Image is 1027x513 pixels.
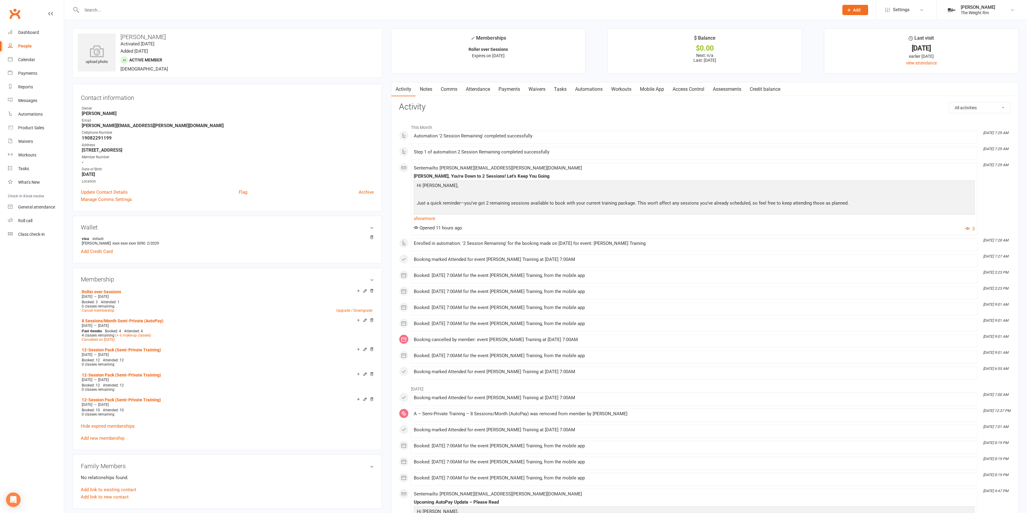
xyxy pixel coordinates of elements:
span: Opened 11 hours ago [414,225,462,231]
i: [DATE] 8:19 PM [983,473,1008,477]
div: Payments [18,71,37,76]
div: Workouts [18,153,36,157]
div: Booked: [DATE] 7:00AM for the event [PERSON_NAME] Training, from the mobile app [414,273,975,278]
span: Active member [129,58,162,62]
i: [DATE] 7:29 AM [983,131,1008,135]
div: Booked: [DATE] 7:00AM for the event [PERSON_NAME] Training, from the mobile app [414,305,975,310]
div: Roll call [18,218,32,223]
div: Step 1 of automation 2 Session Remaining completed successfully [414,150,975,155]
div: Owner [82,106,374,111]
a: Attendance [462,82,494,96]
i: [DATE] 7:00 AM [983,393,1008,397]
div: Booking cancelled by member: event [PERSON_NAME] Training at [DATE] 7:00AM [414,337,975,342]
h3: Membership [81,276,374,283]
div: weeks [80,329,104,333]
li: [PERSON_NAME] [81,235,374,246]
div: A – Semi-Private Training – 8 Sessions/Month (AutoPay) was removed from member by [PERSON_NAME] [414,411,975,416]
span: Booked: 12 [82,358,100,362]
span: Past 4 [82,329,92,333]
i: [DATE] 12:37 PM [983,409,1010,413]
input: Search... [80,6,834,14]
span: Booked: 4 [105,329,121,333]
strong: [DATE] [82,172,374,177]
div: Messages [18,98,37,103]
a: Notes [416,82,436,96]
div: Product Sales [18,125,44,130]
a: Roller over Sessions [82,289,121,294]
a: Manage Comms Settings [81,196,132,203]
span: Sent email to [PERSON_NAME][EMAIL_ADDRESS][PERSON_NAME][DOMAIN_NAME] [414,491,582,497]
a: 8 Sessions/Month Semi-Private (AutoPay) [82,318,163,323]
p: Hi [PERSON_NAME], [415,182,973,191]
a: Update Contact Details [81,189,128,196]
div: Booked: [DATE] 7:00AM for the event [PERSON_NAME] Training, from the mobile app [414,475,975,481]
p: Next: n/a Last: [DATE] [613,53,796,63]
i: ✓ [471,35,475,41]
span: [DATE] [98,403,109,407]
a: Assessments [709,82,746,96]
li: This Month [399,121,1011,131]
span: Attended: 12 [103,358,124,362]
span: default [91,236,105,241]
div: Tasks [18,166,29,171]
div: Open Intercom Messenger [6,492,21,507]
a: 12-Session Pack (Semi-Private Training) [82,373,161,377]
div: [PERSON_NAME] [961,5,995,10]
span: Sent email to [PERSON_NAME][EMAIL_ADDRESS][PERSON_NAME][DOMAIN_NAME] [414,165,582,171]
i: [DATE] 8:19 PM [983,441,1008,445]
a: Calendar [8,53,64,67]
div: What's New [18,180,40,185]
span: Attended: 10 [103,408,124,412]
i: [DATE] 6:55 AM [983,367,1008,371]
span: 0 classes remaining [82,412,114,416]
a: Tasks [8,162,64,176]
a: Hide expired memberships [81,423,135,429]
strong: [PERSON_NAME] [82,111,374,116]
a: Cancelled on [DATE] [82,337,114,342]
a: Add new membership [81,436,124,441]
div: Booked: [DATE] 7:00AM for the event [PERSON_NAME] Training, from the mobile app [414,459,975,465]
div: — [80,323,374,328]
a: Roll call [8,214,64,228]
div: Class check-in [18,232,45,237]
button: 3 [965,225,975,232]
strong: 19082291199 [82,135,374,141]
div: Member Number [82,154,374,160]
a: Flag [239,189,247,196]
time: Activated [DATE] [120,41,154,47]
span: [DATE] [98,353,109,357]
a: Comms [436,82,462,96]
span: Booked: 12 [82,383,100,387]
i: [DATE] 7:29 AM [983,147,1008,151]
div: — [80,352,374,357]
a: Tasks [550,82,571,96]
div: [PERSON_NAME], You're Down to 2 Sessions! Let’s Keep You Going [414,174,975,179]
span: [DATE] [82,378,92,382]
span: Add [853,8,861,12]
i: [DATE] 7:29 AM [983,163,1008,167]
div: Booking marked Attended for event [PERSON_NAME] Training at [DATE] 7:00AM [414,427,975,432]
a: Class kiosk mode [8,228,64,241]
div: Upcoming AutoPay Update – Please Read [414,500,975,505]
h3: Contact information [81,92,374,101]
span: [DATE] [82,324,92,328]
div: Cellphone Number [82,130,374,136]
strong: - [82,159,374,165]
div: Email [82,118,374,123]
div: Automations [18,112,43,117]
div: — [80,402,374,407]
span: [DATE] [82,403,92,407]
span: 0 classes remaining [82,387,114,392]
a: Mobile App [636,82,668,96]
div: Booked: [DATE] 7:00AM for the event [PERSON_NAME] Training, from the mobile app [414,353,975,358]
span: [DATE] [82,353,92,357]
div: Reports [18,84,33,89]
strong: [STREET_ADDRESS] [82,147,374,153]
p: No relationships found. [81,474,374,481]
a: Add Credit Card [81,248,113,255]
a: Dashboard [8,26,64,39]
a: Activity [391,82,416,96]
div: upload photo [78,45,116,65]
a: 12-Session Pack (Semi-Private Training) [82,397,161,402]
div: Booked: [DATE] 7:00AM for the event [PERSON_NAME] Training, from the mobile app [414,321,975,326]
